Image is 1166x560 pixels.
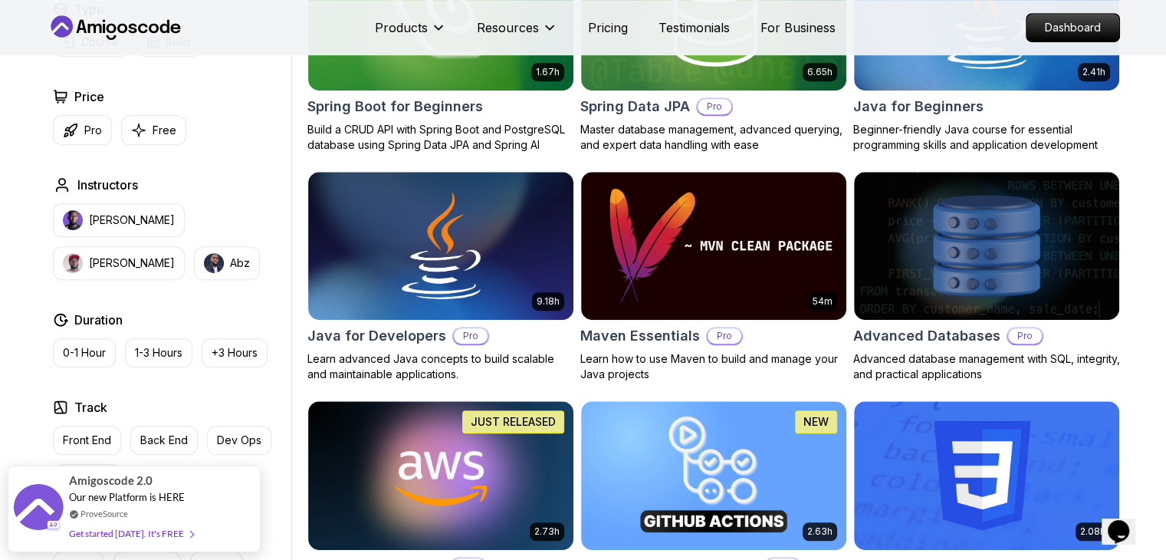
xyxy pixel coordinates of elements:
h2: Track [74,398,107,417]
a: Java for Developers card9.18hJava for DevelopersProLearn advanced Java concepts to build scalable... [307,171,574,383]
p: 0-1 Hour [63,345,106,361]
p: JUST RELEASED [471,414,556,430]
button: instructor imgAbz [194,246,260,280]
p: Products [375,18,428,37]
button: Resources [477,18,557,49]
img: AWS for Developers card [308,401,573,550]
button: +3 Hours [202,338,268,367]
img: provesource social proof notification image [14,484,64,534]
p: Pro [454,328,488,344]
h2: Price [74,87,104,106]
a: Testimonials [659,18,730,37]
p: [PERSON_NAME] [89,255,175,271]
p: Back End [140,433,188,448]
p: Abz [230,255,250,271]
p: Pro [698,99,731,114]
img: instructor img [204,253,224,273]
h2: Advanced Databases [853,325,1000,347]
button: Products [375,18,446,49]
p: 2.08h [1080,525,1105,538]
p: 2.73h [534,525,560,538]
p: Build a CRUD API with Spring Boot and PostgreSQL database using Spring Data JPA and Spring AI [307,122,574,153]
h2: Spring Data JPA [580,96,690,117]
p: 6.65h [807,66,833,78]
p: [PERSON_NAME] [89,212,175,228]
p: Master database management, advanced querying, and expert data handling with ease [580,122,847,153]
img: instructor img [63,253,83,273]
button: Pro [53,115,112,145]
p: Pro [84,123,102,138]
h2: Duration [74,311,123,329]
p: Dev Ops [217,433,261,448]
p: +3 Hours [212,345,258,361]
p: 1-3 Hours [135,345,182,361]
p: Pro [708,328,741,344]
button: Dev Ops [207,426,271,455]
p: 1.67h [536,66,560,78]
img: CSS Essentials card [854,401,1119,550]
button: instructor img[PERSON_NAME] [53,203,185,237]
a: ProveSource [80,507,128,520]
h2: Java for Beginners [853,96,984,117]
button: 1-3 Hours [125,338,192,367]
p: Free [153,123,176,138]
p: Advanced database management with SQL, integrity, and practical applications [853,351,1120,382]
button: 0-1 Hour [53,338,116,367]
p: 54m [813,295,833,308]
a: For Business [760,18,836,37]
p: 2.41h [1082,66,1105,78]
a: Dashboard [1026,13,1120,42]
h2: Spring Boot for Beginners [307,96,483,117]
img: CI/CD with GitHub Actions card [581,401,846,550]
button: Back End [130,426,198,455]
p: Learn advanced Java concepts to build scalable and maintainable applications. [307,351,574,382]
p: NEW [803,414,829,430]
img: Java for Developers card [308,172,573,321]
img: Advanced Databases card [854,172,1119,321]
img: instructor img [63,210,83,230]
iframe: chat widget [1102,499,1151,545]
p: Resources [477,18,539,37]
p: Beginner-friendly Java course for essential programming skills and application development [853,122,1120,153]
img: Maven Essentials card [581,172,846,321]
span: Our new Platform is HERE [69,491,185,503]
button: instructor img[PERSON_NAME] [53,246,185,280]
p: Dashboard [1026,14,1119,41]
div: Get started [DATE]. It's FREE [69,525,193,542]
h2: Java for Developers [307,325,446,347]
p: 2.63h [807,525,833,538]
span: Amigoscode 2.0 [69,472,153,489]
p: Learn how to use Maven to build and manage your Java projects [580,351,847,382]
p: 9.18h [537,295,560,308]
a: Maven Essentials card54mMaven EssentialsProLearn how to use Maven to build and manage your Java p... [580,171,847,383]
p: Pro [1008,328,1042,344]
button: Free [121,115,186,145]
a: Advanced Databases cardAdvanced DatabasesProAdvanced database management with SQL, integrity, and... [853,171,1120,383]
button: Full Stack [53,464,121,493]
a: Pricing [588,18,628,37]
p: Front End [63,433,111,448]
h2: Maven Essentials [580,325,700,347]
h2: Instructors [77,176,138,194]
button: Front End [53,426,121,455]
